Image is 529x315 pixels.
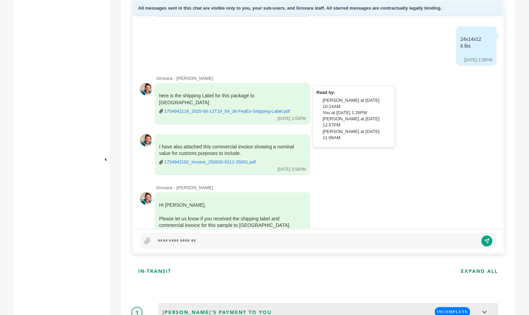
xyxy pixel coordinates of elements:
[323,97,391,110] div: [PERSON_NAME] at [DATE] 10:14AM
[159,144,296,166] div: I have also attached this commercial invoice showing a nominal value for customs purposes to incl...
[316,90,335,95] strong: Read by:
[164,159,256,165] a: 1754942182_Invoice_250630-0212-35091.pdf
[464,57,492,63] div: [DATE] 2:36PM
[323,110,391,116] div: You at [DATE] 1:26PM
[461,268,498,275] h3: EXPAND ALL
[323,116,391,128] div: [PERSON_NAME] at [DATE] 12:57PM
[460,36,483,43] div: 24x14x12
[460,43,483,50] div: 6 lbs
[278,167,306,172] div: [DATE] 3:56PM
[156,75,496,82] div: Grovara - [PERSON_NAME]
[138,268,171,275] h3: IN-TRANSIT
[156,185,496,191] div: Grovara - [PERSON_NAME]
[159,93,296,114] div: here is the shipping Label for this package to [GEOGRAPHIC_DATA].
[323,129,391,141] div: [PERSON_NAME] at [DATE] 11:06AM
[278,116,306,122] div: [DATE] 3:55PM
[164,108,290,114] a: 1754942118_2025-08-11T19_54_38-FedEx-Shipping-Label.pdf
[159,216,296,236] div: Please let us know if you received the shipping label and commercial invoice for this sample to [...
[133,1,503,16] div: All messages sent in this chat are visible only to you, your sub-users, and Grovara staff. All st...
[159,202,296,262] div: Hi [PERSON_NAME],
